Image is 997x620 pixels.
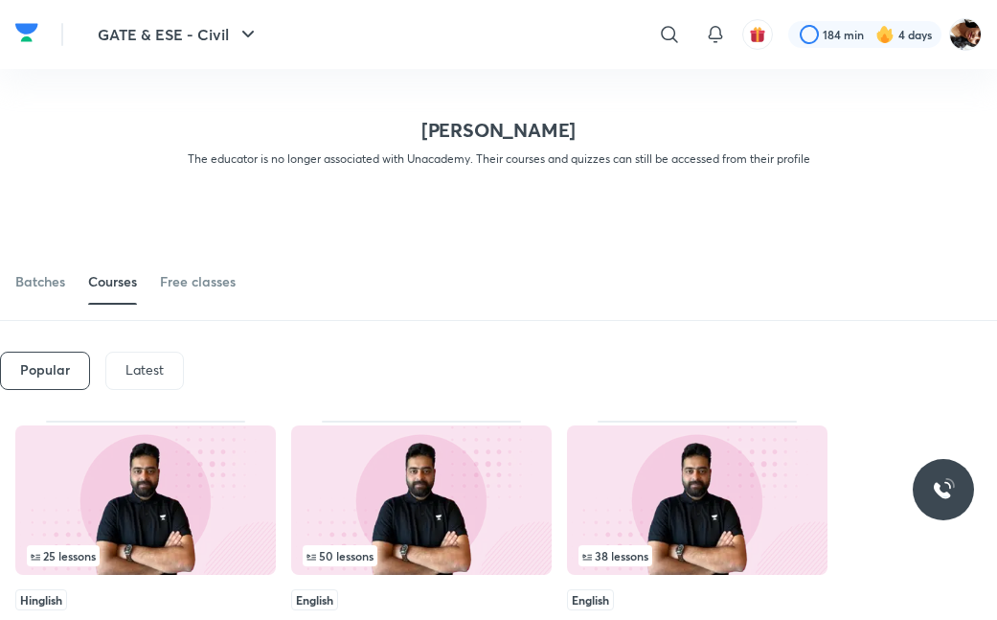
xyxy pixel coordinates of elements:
[291,589,338,610] span: English
[15,589,67,610] span: Hinglish
[291,425,552,575] img: Thumbnail
[303,545,540,566] div: infocontainer
[303,545,540,566] div: left
[875,25,895,44] img: streak
[303,545,540,566] div: infosection
[15,259,65,305] a: Batches
[578,545,816,566] div: infocontainer
[932,478,955,501] img: ttu
[742,19,773,50] button: avatar
[188,149,810,169] p: The educator is no longer associated with Unacademy. Their courses and quizzes can still be acces...
[15,272,65,291] div: Batches
[160,272,236,291] div: Free classes
[88,272,137,291] div: Courses
[567,589,614,610] span: English
[421,119,576,142] h2: [PERSON_NAME]
[160,259,236,305] a: Free classes
[27,545,264,566] div: left
[15,18,38,47] img: Company Logo
[949,18,982,51] img: Shatasree das
[125,362,164,378] p: Latest
[31,550,96,562] span: 25 lessons
[578,545,816,566] div: infosection
[15,425,276,575] img: Thumbnail
[20,362,70,378] h6: Popular
[578,545,816,566] div: left
[88,259,137,305] a: Courses
[567,425,827,575] img: Thumbnail
[27,545,264,566] div: infosection
[306,550,374,562] span: 50 lessons
[749,26,766,43] img: avatar
[15,18,38,52] a: Company Logo
[27,545,264,566] div: infocontainer
[582,550,648,562] span: 38 lessons
[86,15,271,54] button: GATE & ESE - Civil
